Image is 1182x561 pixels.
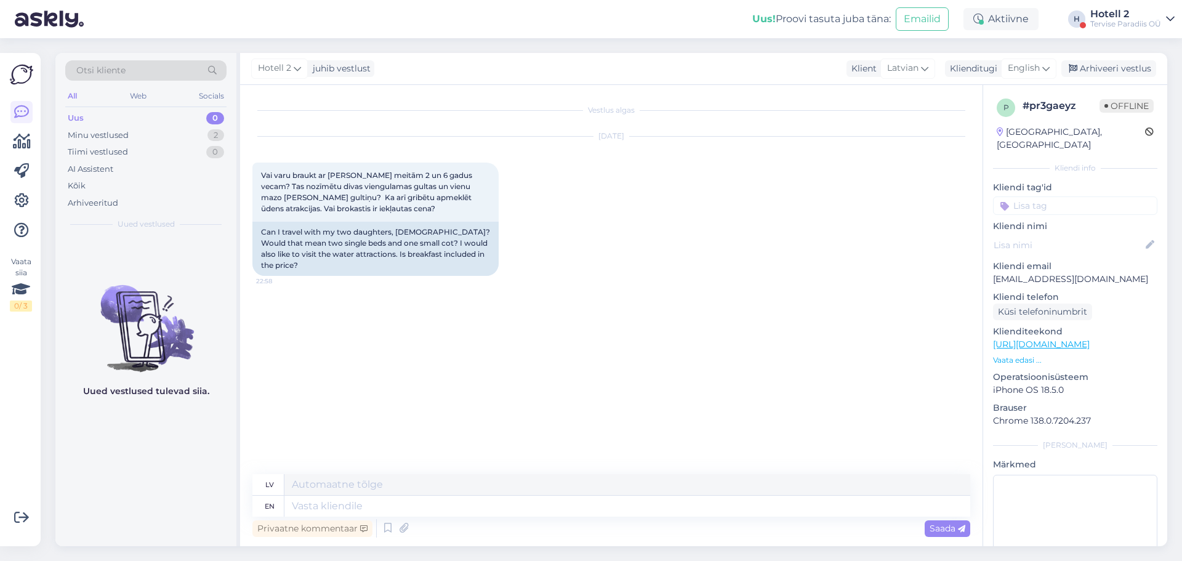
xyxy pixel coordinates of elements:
span: Latvian [887,62,919,75]
div: Arhiveeri vestlus [1061,60,1156,77]
div: # pr3gaeyz [1023,99,1100,113]
b: Uus! [752,13,776,25]
div: Uus [68,112,84,124]
p: Operatsioonisüsteem [993,371,1157,384]
p: Chrome 138.0.7204.237 [993,414,1157,427]
img: No chats [55,263,236,374]
div: Tervise Paradiis OÜ [1090,19,1161,29]
div: H [1068,10,1085,28]
span: Uued vestlused [118,219,175,230]
p: Uued vestlused tulevad siia. [83,385,209,398]
span: Vai varu braukt ar [PERSON_NAME] meitām 2 un 6 gadus vecam? Tas nozīmētu divas viengulamas gultas... [261,171,474,213]
div: Aktiivne [963,8,1039,30]
span: Hotell 2 [258,62,291,75]
div: Vaata siia [10,256,32,312]
span: 22:58 [256,276,302,286]
div: Kõik [68,180,86,192]
div: [DATE] [252,131,970,142]
a: Hotell 2Tervise Paradiis OÜ [1090,9,1175,29]
div: [GEOGRAPHIC_DATA], [GEOGRAPHIC_DATA] [997,126,1145,151]
div: juhib vestlust [308,62,371,75]
input: Lisa tag [993,196,1157,215]
div: Proovi tasuta juba täna: [752,12,891,26]
div: Minu vestlused [68,129,129,142]
p: Märkmed [993,458,1157,471]
span: Saada [930,523,965,534]
div: 2 [207,129,224,142]
div: Klienditugi [945,62,997,75]
span: Otsi kliente [76,64,126,77]
div: Privaatne kommentaar [252,520,372,537]
div: Arhiveeritud [68,197,118,209]
div: Socials [196,88,227,104]
p: Kliendi tag'id [993,181,1157,194]
p: [EMAIL_ADDRESS][DOMAIN_NAME] [993,273,1157,286]
div: All [65,88,79,104]
div: Tiimi vestlused [68,146,128,158]
div: 0 / 3 [10,301,32,312]
div: 0 [206,112,224,124]
span: English [1008,62,1040,75]
a: [URL][DOMAIN_NAME] [993,339,1090,350]
div: lv [265,474,274,495]
div: Küsi telefoninumbrit [993,304,1092,320]
div: Kliendi info [993,163,1157,174]
div: 0 [206,146,224,158]
div: Vestlus algas [252,105,970,116]
p: Klienditeekond [993,325,1157,338]
div: Web [127,88,149,104]
div: [PERSON_NAME] [993,440,1157,451]
div: Klient [846,62,877,75]
p: Kliendi nimi [993,220,1157,233]
div: Can I travel with my two daughters, [DEMOGRAPHIC_DATA]? Would that mean two single beds and one s... [252,222,499,276]
div: AI Assistent [68,163,113,176]
p: Kliendi email [993,260,1157,273]
p: Kliendi telefon [993,291,1157,304]
input: Lisa nimi [994,238,1143,252]
p: Vaata edasi ... [993,355,1157,366]
span: Offline [1100,99,1154,113]
p: iPhone OS 18.5.0 [993,384,1157,397]
div: Hotell 2 [1090,9,1161,19]
p: Brauser [993,402,1157,414]
img: Askly Logo [10,63,33,86]
button: Emailid [896,7,949,31]
div: en [265,496,275,517]
span: p [1003,103,1009,112]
